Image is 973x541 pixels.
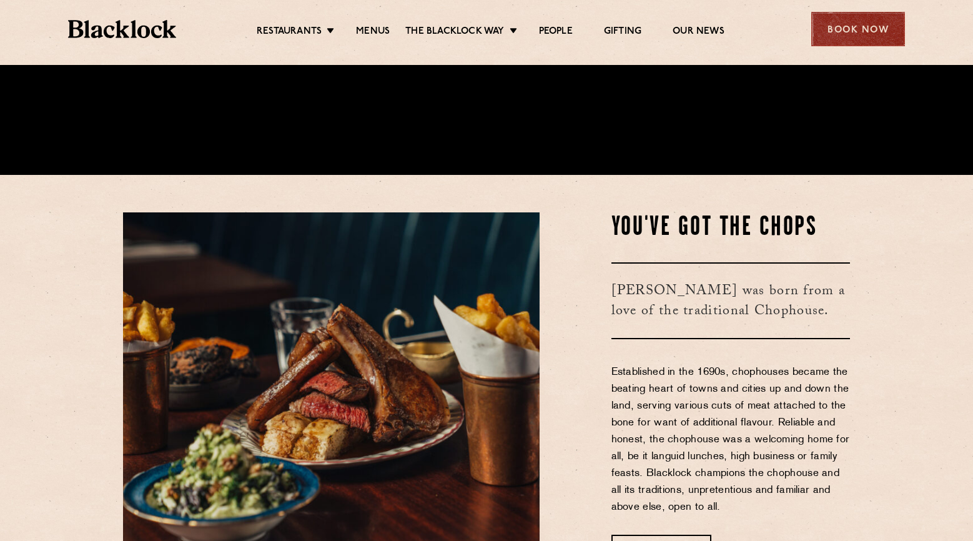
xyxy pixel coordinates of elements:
h3: [PERSON_NAME] was born from a love of the traditional Chophouse. [611,262,851,339]
a: The Blacklock Way [405,26,504,39]
a: Restaurants [257,26,322,39]
a: People [539,26,573,39]
p: Established in the 1690s, chophouses became the beating heart of towns and cities up and down the... [611,364,851,516]
a: Our News [673,26,724,39]
a: Gifting [604,26,641,39]
div: Book Now [811,12,905,46]
a: Menus [356,26,390,39]
h2: You've Got The Chops [611,212,851,244]
img: BL_Textured_Logo-footer-cropped.svg [68,20,176,38]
